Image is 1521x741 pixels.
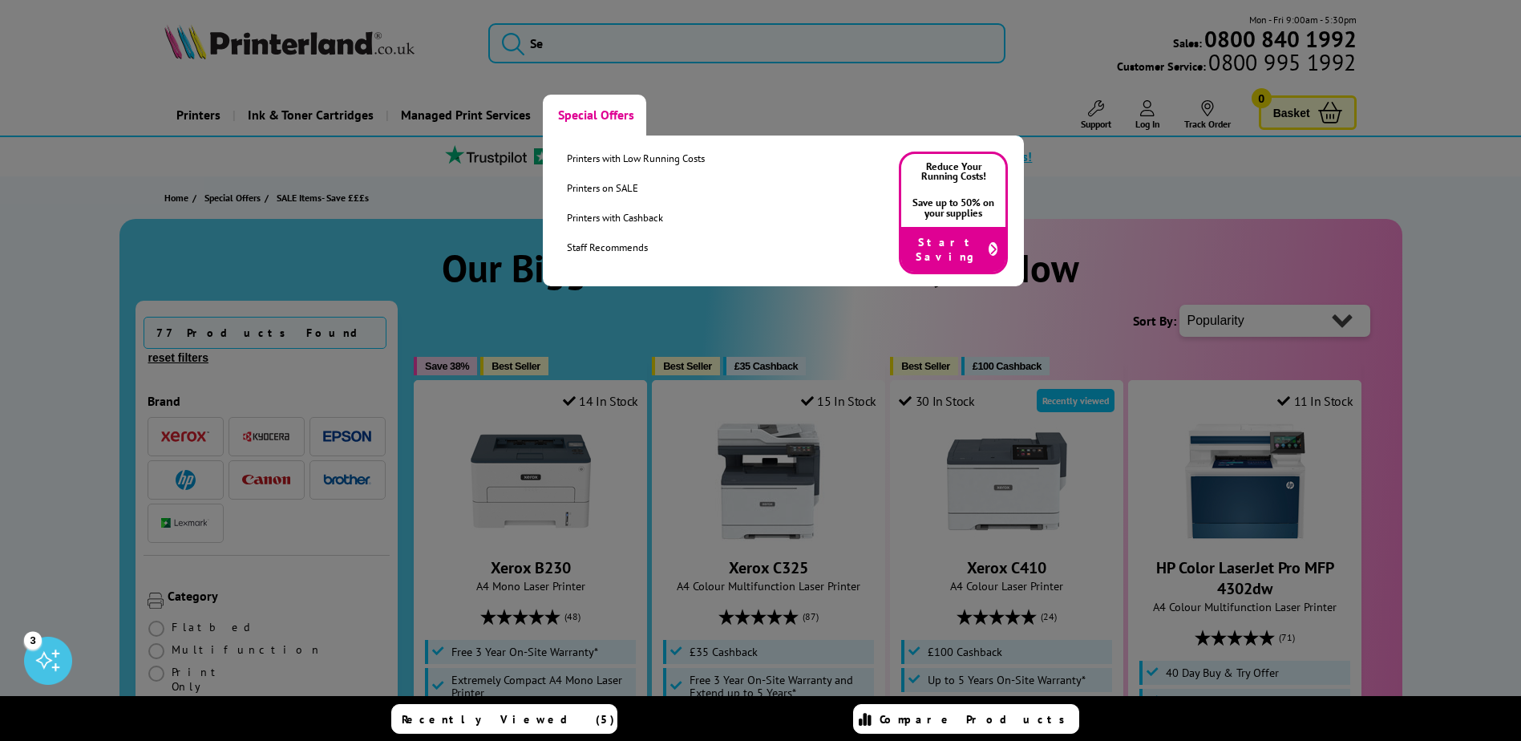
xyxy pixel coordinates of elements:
a: Printers with Low Running Costs [567,152,705,165]
div: Start Saving [901,227,1005,272]
a: Special Offers [543,95,646,136]
p: Save up to 50% on your supplies [901,190,1005,227]
a: Printers with Cashback [567,211,705,225]
div: 3 [24,631,42,649]
a: Staff Recommends [567,241,705,254]
a: Printers on SALE [567,181,705,195]
a: Compare Products [853,704,1079,734]
span: Recently Viewed (5) [402,712,615,727]
a: Reduce Your Running Costs! Save up to 50% on your supplies Start Saving [899,152,1008,274]
a: Recently Viewed (5) [391,704,617,734]
p: Reduce Your Running Costs! [901,154,1005,191]
span: Compare Products [880,712,1074,727]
